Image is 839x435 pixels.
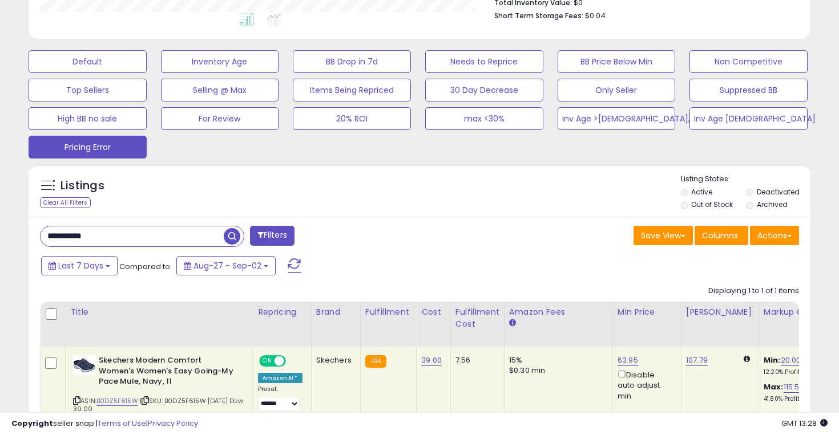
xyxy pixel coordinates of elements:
div: Preset: [258,385,302,411]
small: Amazon Fees. [509,318,516,328]
div: Amazon AI * [258,373,302,383]
button: BB Drop in 7d [293,50,411,73]
p: Listing States: [681,174,811,185]
button: Last 7 Days [41,256,118,275]
div: Amazon Fees [509,306,608,318]
div: $0.30 min [509,365,604,376]
button: Columns [695,226,748,245]
span: $0.04 [585,10,606,21]
span: | SKU: B0DZ5F615W [DATE] Dsw 39.00 [73,396,244,413]
a: 63.95 [618,355,638,366]
label: Deactivated [757,187,800,197]
div: Displaying 1 to 1 of 1 items [708,286,799,296]
button: Items Being Repriced [293,79,411,101]
label: Active [691,187,712,197]
h5: Listings [60,178,104,194]
button: Only Seller [558,79,676,101]
button: Non Competitive [689,50,808,73]
div: Title [70,306,248,318]
button: Aug-27 - Sep-02 [176,256,276,275]
a: 20.00 [781,355,801,366]
img: 41Oi9yc2maL._SL40_.jpg [73,355,96,375]
a: B0DZ5F615W [96,396,138,406]
div: ASIN: [73,355,244,427]
b: Short Term Storage Fees: [494,11,583,21]
div: Skechers [316,355,352,365]
b: Max: [764,381,784,392]
span: Columns [702,230,738,241]
button: Suppressed BB [689,79,808,101]
a: 107.79 [686,355,708,366]
button: Actions [750,226,799,245]
button: Pricing Error [29,136,147,158]
label: Archived [757,200,788,209]
div: seller snap | | [11,418,198,429]
div: Cost [421,306,446,318]
b: Skechers Modern Comfort Women's Women's Easy Going-My Pace Mule, Navy, 11 [99,355,237,390]
b: Min: [764,355,781,365]
button: Filters [250,226,295,246]
span: ON [260,356,275,366]
div: 15% [509,355,604,365]
strong: Copyright [11,418,53,429]
div: Brand [316,306,356,318]
button: Inventory Age [161,50,279,73]
div: Fulfillment [365,306,412,318]
div: Disable auto adjust min [618,368,672,401]
span: OFF [284,356,302,366]
label: Out of Stock [691,200,733,209]
button: max <30% [425,107,543,130]
a: Terms of Use [98,418,146,429]
span: Aug-27 - Sep-02 [193,260,261,271]
button: High BB no sale [29,107,147,130]
div: 7.56 [455,355,495,365]
a: Privacy Policy [148,418,198,429]
button: Save View [634,226,693,245]
span: 2025-09-10 13:28 GMT [781,418,828,429]
button: Selling @ Max [161,79,279,101]
div: Fulfillment Cost [455,306,499,330]
div: [PERSON_NAME] [686,306,754,318]
a: 115.54 [784,381,805,393]
button: 30 Day Decrease [425,79,543,101]
div: Repricing [258,306,306,318]
button: Needs to Reprice [425,50,543,73]
button: Inv Age [DEMOGRAPHIC_DATA] [689,107,808,130]
button: Default [29,50,147,73]
button: For Review [161,107,279,130]
button: 20% ROI [293,107,411,130]
small: FBA [365,355,386,368]
button: Top Sellers [29,79,147,101]
div: Clear All Filters [40,197,91,208]
div: Min Price [618,306,676,318]
span: Compared to: [119,261,172,272]
a: 39.00 [421,355,442,366]
button: Inv Age >[DEMOGRAPHIC_DATA], <91 [558,107,676,130]
span: Last 7 Days [58,260,103,271]
button: BB Price Below Min [558,50,676,73]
